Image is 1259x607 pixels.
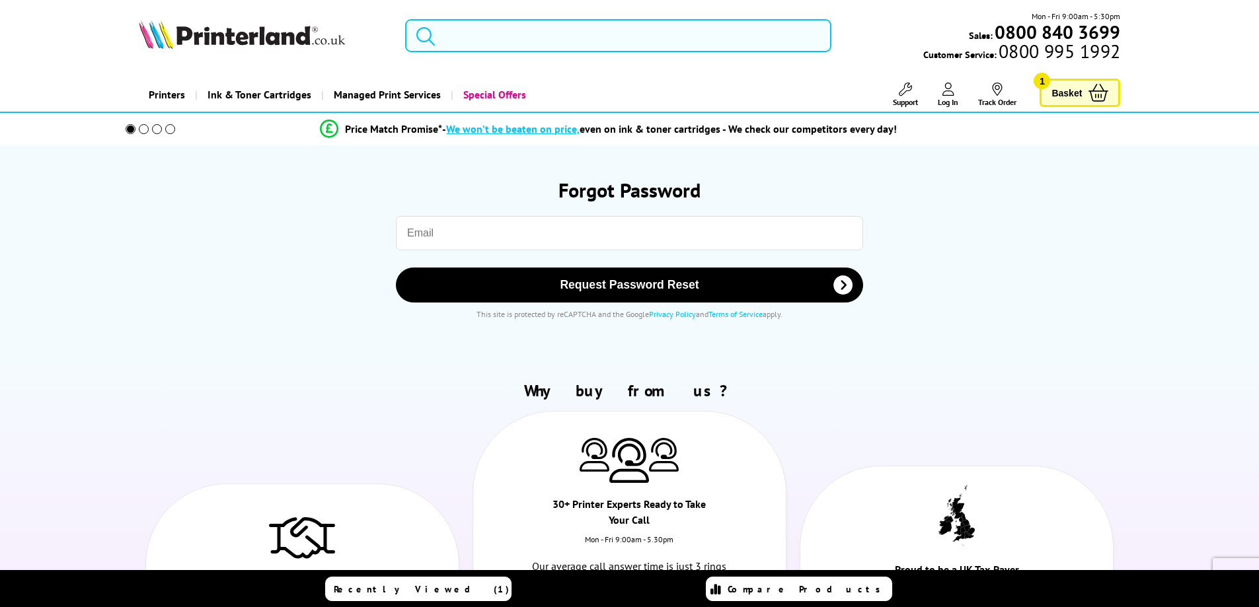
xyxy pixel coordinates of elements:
img: Printerland Logo [139,20,345,49]
span: Support [893,97,918,107]
h1: Forgot Password [149,177,1110,203]
img: UK tax payer [938,485,975,546]
a: Log In [938,83,958,107]
a: Printers [139,78,195,112]
input: Email [396,216,863,250]
a: Ink & Toner Cartridges [195,78,321,112]
a: Basket 1 [1040,79,1120,107]
img: Printer Experts [609,438,649,483]
span: We won’t be beaten on price, [446,122,580,135]
a: Managed Print Services [321,78,451,112]
button: Request Password Reset [396,268,863,303]
a: Track Order [978,83,1016,107]
span: Sales: [969,29,993,42]
a: Recently Viewed (1) [325,577,512,601]
a: Compare Products [706,577,892,601]
span: Basket [1051,84,1082,102]
div: Proud to be a UK Tax-Payer [878,561,1035,584]
span: 0800 995 1992 [997,45,1120,57]
a: Printerland Logo [139,20,389,52]
b: 0800 840 3699 [995,20,1120,44]
a: 0800 840 3699 [993,26,1120,38]
a: Terms of Service [708,309,763,319]
div: 30+ Printer Experts Ready to Take Your Call [551,496,708,534]
img: Printer Experts [580,438,609,472]
div: This site is protected by reCAPTCHA and the Google and apply. [163,309,1097,319]
a: Support [893,83,918,107]
span: Request Password Reset [413,278,846,292]
h2: Why buy from us? [139,380,1121,401]
span: 1 [1034,73,1050,89]
span: Log In [938,97,958,107]
span: Compare Products [728,583,888,595]
li: modal_Promise [108,118,1110,141]
a: Privacy Policy [649,309,696,319]
span: Mon - Fri 9:00am - 5:30pm [1032,10,1120,22]
span: Recently Viewed (1) [334,583,510,595]
span: Customer Service: [923,45,1120,61]
a: Special Offers [451,78,536,112]
span: Ink & Toner Cartridges [208,78,311,112]
div: Mon - Fri 9:00am - 5.30pm [473,534,786,557]
span: Price Match Promise* [345,122,442,135]
p: Our average call answer time is just 3 rings [520,557,739,575]
div: - even on ink & toner cartridges - We check our competitors every day! [442,122,897,135]
img: Trusted Service [269,511,335,563]
img: Printer Experts [649,438,679,472]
